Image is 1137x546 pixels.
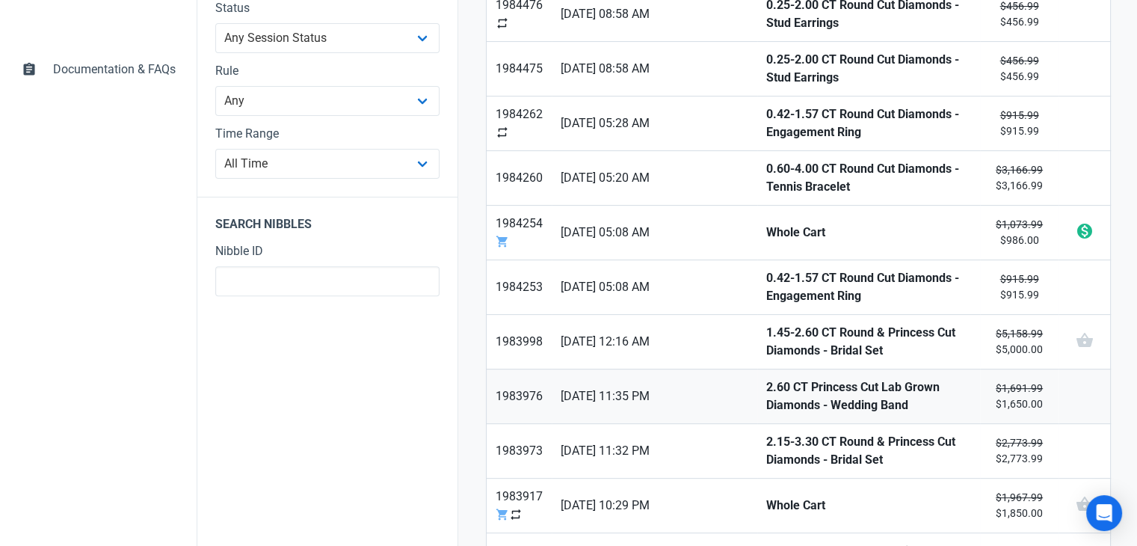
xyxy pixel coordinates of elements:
a: $1,691.99$1,650.00 [980,369,1059,423]
a: 1984475 [487,42,552,96]
small: $915.99 [989,108,1050,139]
s: $5,158.99 [996,328,1043,340]
s: $1,691.99 [996,382,1043,394]
a: Whole Cart [757,206,980,260]
a: $1,967.99$1,850.00 [980,479,1059,533]
span: shopping_basket [1075,495,1093,513]
a: 2.60 CT Princess Cut Lab Grown Diamonds - Wedding Band [757,369,980,423]
small: $5,000.00 [989,326,1050,358]
strong: 0.60-4.00 CT Round Cut Diamonds - Tennis Bracelet [766,160,971,196]
a: $456.99$456.99 [980,42,1059,96]
strong: Whole Cart [766,224,971,242]
span: shopping_cart [496,508,509,521]
a: monetization_on [1059,206,1110,260]
a: 2.15-3.30 CT Round & Princess Cut Diamonds - Bridal Set [757,424,980,478]
small: $915.99 [989,272,1050,303]
span: shopping_basket [1075,331,1093,349]
a: 0.25-2.00 CT Round Cut Diamonds - Stud Earrings [757,42,980,96]
a: $3,166.99$3,166.99 [980,151,1059,205]
a: 1983976 [487,369,552,423]
strong: 0.42-1.57 CT Round Cut Diamonds - Engagement Ring [766,105,971,141]
a: 0.42-1.57 CT Round Cut Diamonds - Engagement Ring [757,260,980,314]
a: assignmentDocumentation & FAQs [12,52,185,88]
a: Whole Cart [757,479,980,533]
small: $1,650.00 [989,381,1050,412]
small: $456.99 [989,53,1050,85]
s: $3,166.99 [996,164,1043,176]
span: shopping_cart [496,235,509,248]
s: $915.99 [999,273,1038,285]
strong: 2.15-3.30 CT Round & Princess Cut Diamonds - Bridal Set [766,433,971,469]
a: [DATE] 05:28 AM [552,96,757,150]
span: assignment [22,61,37,76]
a: [DATE] 08:58 AM [552,42,757,96]
a: [DATE] 05:20 AM [552,151,757,205]
legend: Search Nibbles [197,197,457,242]
a: shopping_basket [1059,479,1110,533]
a: 1.45-2.60 CT Round & Princess Cut Diamonds - Bridal Set [757,315,980,369]
span: repeat [509,508,523,521]
span: [DATE] 12:16 AM [561,333,748,351]
s: $2,773.99 [996,437,1043,449]
a: [DATE] 10:29 PM [552,479,757,533]
strong: 0.25-2.00 CT Round Cut Diamonds - Stud Earrings [766,51,971,87]
s: $1,073.99 [996,218,1043,230]
small: $3,166.99 [989,162,1050,194]
a: $2,773.99$2,773.99 [980,424,1059,478]
small: $1,850.00 [989,490,1050,521]
span: [DATE] 08:58 AM [561,5,748,23]
s: $1,967.99 [996,491,1043,503]
a: 1984253 [487,260,552,314]
a: $1,073.99$986.00 [980,206,1059,260]
span: repeat [496,126,509,139]
a: 0.60-4.00 CT Round Cut Diamonds - Tennis Bracelet [757,151,980,205]
span: [DATE] 05:28 AM [561,114,748,132]
a: 1983973 [487,424,552,478]
a: $5,158.99$5,000.00 [980,315,1059,369]
label: Rule [215,62,440,80]
a: $915.99$915.99 [980,96,1059,150]
small: $986.00 [989,217,1050,248]
a: [DATE] 05:08 AM [552,260,757,314]
span: Documentation & FAQs [53,61,176,79]
a: 1984260 [487,151,552,205]
a: 1983998 [487,315,552,369]
strong: 1.45-2.60 CT Round & Princess Cut Diamonds - Bridal Set [766,324,971,360]
small: $2,773.99 [989,435,1050,467]
a: [DATE] 05:08 AM [552,206,757,260]
span: [DATE] 05:20 AM [561,169,748,187]
strong: 0.42-1.57 CT Round Cut Diamonds - Engagement Ring [766,269,971,305]
span: monetization_on [1075,222,1093,240]
strong: 2.60 CT Princess Cut Lab Grown Diamonds - Wedding Band [766,378,971,414]
span: repeat [496,16,509,30]
div: Open Intercom Messenger [1086,495,1122,531]
a: [DATE] 11:35 PM [552,369,757,423]
a: 1984254shopping_cart [487,206,552,260]
span: [DATE] 08:58 AM [561,60,748,78]
a: shopping_basket [1059,315,1110,369]
span: [DATE] 10:29 PM [561,497,748,515]
span: [DATE] 05:08 AM [561,224,748,242]
span: [DATE] 11:35 PM [561,387,748,405]
label: Nibble ID [215,242,440,260]
label: Time Range [215,125,440,143]
s: $456.99 [999,55,1038,67]
s: $915.99 [999,109,1038,121]
a: 1984262repeat [487,96,552,150]
a: [DATE] 12:16 AM [552,315,757,369]
strong: Whole Cart [766,497,971,515]
a: [DATE] 11:32 PM [552,424,757,478]
span: [DATE] 05:08 AM [561,278,748,296]
a: $915.99$915.99 [980,260,1059,314]
a: 0.42-1.57 CT Round Cut Diamonds - Engagement Ring [757,96,980,150]
span: [DATE] 11:32 PM [561,442,748,460]
a: 1983917shopping_cartrepeat [487,479,552,533]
